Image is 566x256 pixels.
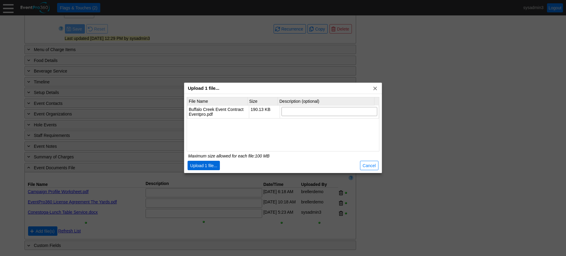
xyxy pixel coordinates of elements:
[187,97,248,105] th: File Name
[362,163,377,169] span: Cancel
[255,154,269,158] span: 100 MB
[188,154,269,158] div: Maximum size allowed for each file:
[187,105,249,118] td: Buffalo Creek Event Contract Eventpro.pdf
[248,97,278,105] th: Size
[189,163,219,169] span: Upload 1 file...
[249,105,280,118] td: 190.13 KB
[188,86,219,91] span: Upload 1 file...
[278,97,375,105] th: Description (optional)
